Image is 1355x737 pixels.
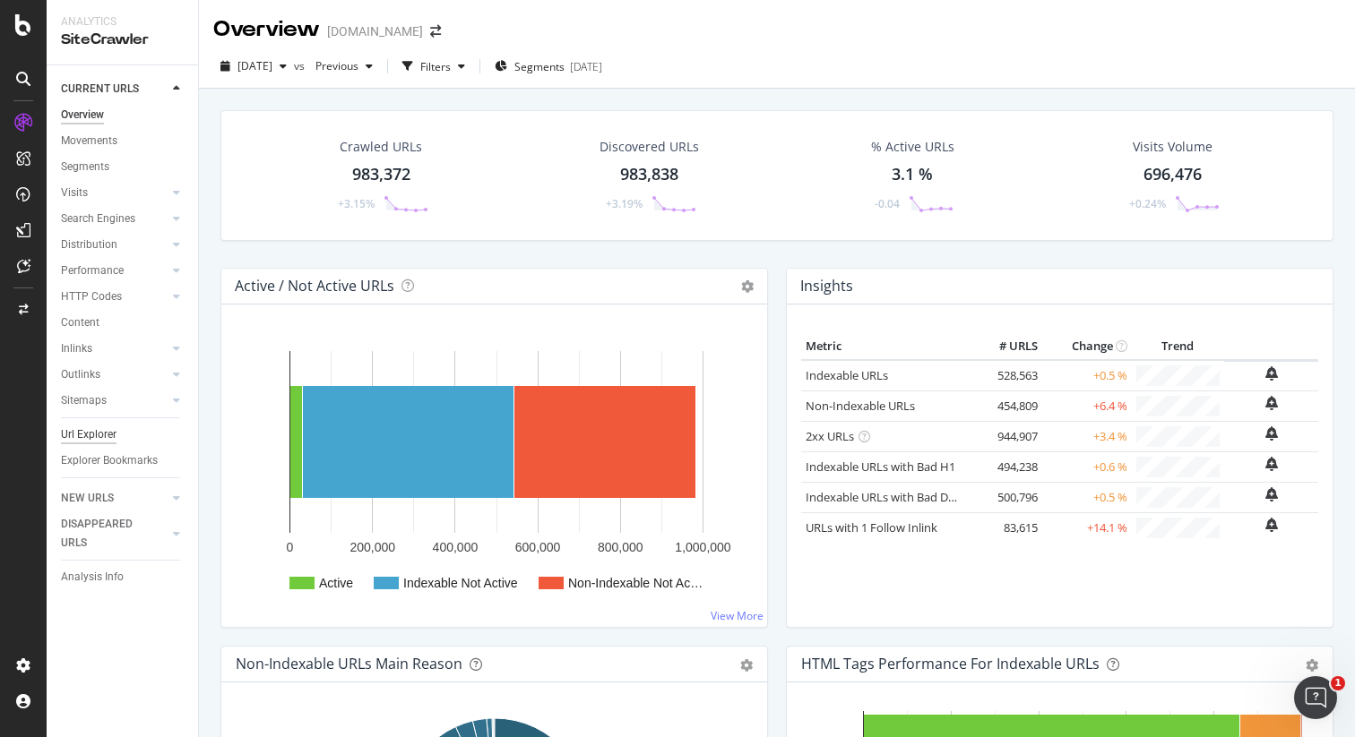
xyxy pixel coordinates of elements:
button: Previous [308,52,380,81]
div: arrow-right-arrow-left [430,25,441,38]
td: 454,809 [971,390,1042,421]
a: HTTP Codes [61,287,168,306]
div: bell-plus [1265,396,1278,410]
a: Visits [61,184,168,202]
span: Previous [308,58,358,73]
th: Trend [1132,333,1224,360]
div: Inlinks [61,339,92,358]
div: 3.1 % [892,163,933,186]
a: Content [61,313,186,332]
td: 944,907 [971,421,1042,451]
button: [DATE] [213,52,294,81]
div: Overview [213,14,320,45]
div: A chart. [236,333,753,613]
div: +3.15% [338,196,375,211]
div: bell-plus [1265,487,1278,501]
text: 400,000 [433,540,479,554]
text: 0 [287,540,294,554]
div: bell-plus [1265,518,1278,532]
div: HTML Tags Performance for Indexable URLs [801,655,1100,673]
a: Search Engines [61,210,168,228]
a: Url Explorer [61,425,186,444]
text: 1,000,000 [675,540,730,554]
th: Change [1042,333,1132,360]
div: gear [740,659,753,672]
td: 494,238 [971,451,1042,482]
div: Distribution [61,236,117,254]
div: bell-plus [1265,366,1278,381]
div: [DATE] [570,59,602,74]
a: 2xx URLs [806,428,854,444]
span: Segments [514,59,565,74]
a: Indexable URLs [806,367,888,383]
a: Movements [61,132,186,150]
text: 800,000 [598,540,643,554]
span: 1 [1331,676,1345,690]
a: CURRENT URLS [61,80,168,99]
td: +6.4 % [1042,390,1132,421]
a: Distribution [61,236,168,254]
div: Analysis Info [61,568,124,587]
text: Non-Indexable Not Ac… [568,576,703,590]
a: Inlinks [61,339,168,358]
div: 696,476 [1144,163,1202,186]
a: Overview [61,106,186,124]
div: Discovered URLs [600,138,699,156]
text: 600,000 [515,540,561,554]
div: DISAPPEARED URLS [61,515,151,553]
div: +3.19% [606,196,643,211]
div: Visits [61,184,88,202]
td: +0.5 % [1042,482,1132,512]
h4: Active / Not Active URLs [235,274,394,298]
a: Performance [61,261,168,280]
div: Filters [420,59,451,74]
div: Explorer Bookmarks [61,451,158,470]
td: +0.5 % [1042,360,1132,391]
a: Indexable URLs with Bad Description [806,489,1001,505]
button: Segments[DATE] [488,52,609,81]
a: Segments [61,158,186,176]
div: Visits Volume [1133,138,1213,156]
td: +3.4 % [1042,421,1132,451]
div: Content [61,313,99,332]
div: SiteCrawler [61,30,184,50]
a: Non-Indexable URLs [806,398,915,414]
a: Sitemaps [61,391,168,410]
div: Movements [61,132,117,150]
div: -0.04 [875,196,900,211]
div: % Active URLs [871,138,954,156]
span: vs [294,58,308,73]
td: 500,796 [971,482,1042,512]
div: 983,372 [352,163,410,186]
div: CURRENT URLS [61,80,139,99]
div: gear [1306,659,1318,672]
text: 200,000 [350,540,395,554]
text: Indexable Not Active [403,576,518,590]
div: Sitemaps [61,391,107,410]
td: 528,563 [971,360,1042,391]
div: NEW URLS [61,489,114,508]
th: Metric [801,333,971,360]
span: 2025 Aug. 7th [237,58,272,73]
div: Url Explorer [61,425,117,444]
div: Analytics [61,14,184,30]
div: bell-plus [1265,426,1278,441]
div: [DOMAIN_NAME] [327,22,423,40]
div: Outlinks [61,365,100,384]
i: Options [741,280,754,293]
div: HTTP Codes [61,287,122,306]
a: NEW URLS [61,489,168,508]
div: Crawled URLs [340,138,422,156]
div: Non-Indexable URLs Main Reason [236,655,462,673]
th: # URLS [971,333,1042,360]
div: bell-plus [1265,457,1278,471]
div: Search Engines [61,210,135,228]
a: Explorer Bookmarks [61,451,186,470]
a: Indexable URLs with Bad H1 [806,458,955,475]
td: +14.1 % [1042,512,1132,543]
h4: Insights [800,274,853,298]
div: +0.24% [1129,196,1166,211]
a: URLs with 1 Follow Inlink [806,519,937,536]
a: DISAPPEARED URLS [61,515,168,553]
a: Analysis Info [61,568,186,587]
